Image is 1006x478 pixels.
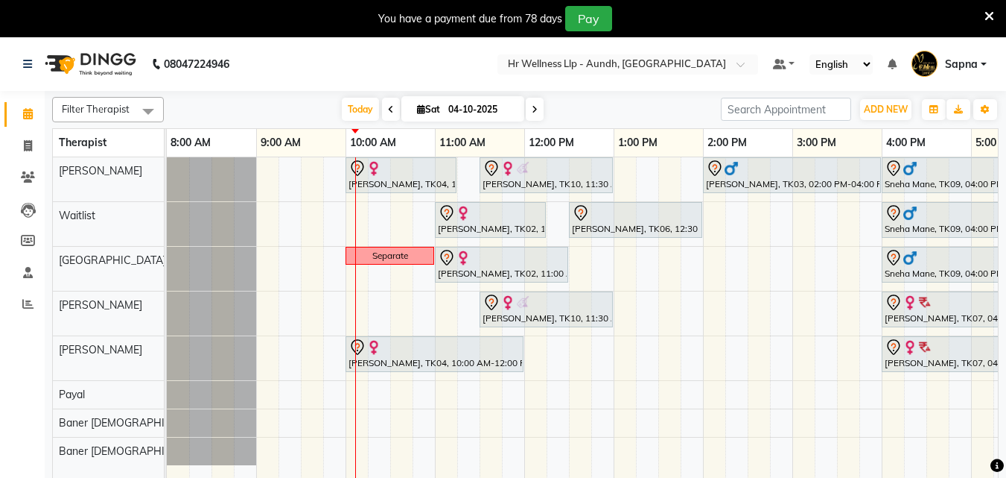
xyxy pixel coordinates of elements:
[481,160,611,191] div: [PERSON_NAME], TK10, 11:30 AM-01:00 PM, Massage 60 Min
[570,204,701,236] div: [PERSON_NAME], TK06, 12:30 PM-02:00 PM, Massage 60 Min
[614,132,661,154] a: 1:00 PM
[882,132,929,154] a: 4:00 PM
[59,164,142,177] span: [PERSON_NAME]
[372,249,408,262] div: Separate
[864,104,908,115] span: ADD NEW
[342,98,379,121] span: Today
[59,343,142,356] span: [PERSON_NAME]
[378,11,562,27] div: You have a payment due from 78 days
[436,204,544,236] div: [PERSON_NAME], TK02, 11:00 AM-12:15 PM, Swedish Massage with Wintergreen, Bayleaf & Clove 60 Min
[257,132,305,154] a: 9:00 AM
[704,160,879,191] div: [PERSON_NAME], TK03, 02:00 PM-04:00 PM, Swedish Massage with Wintergreen, Bayleaf & Clove 90 Min
[59,298,142,312] span: [PERSON_NAME]
[59,136,106,149] span: Therapist
[860,99,911,120] button: ADD NEW
[565,6,612,31] button: Pay
[436,132,489,154] a: 11:00 AM
[444,98,518,121] input: 2025-10-04
[525,132,578,154] a: 12:00 PM
[167,132,214,154] a: 8:00 AM
[413,104,444,115] span: Sat
[62,103,130,115] span: Filter Therapist
[38,43,140,85] img: logo
[704,132,751,154] a: 2:00 PM
[164,43,229,85] b: 08047224946
[793,132,840,154] a: 3:00 PM
[59,444,207,458] span: Baner [DEMOGRAPHIC_DATA]
[945,57,978,72] span: Sapna
[481,294,611,325] div: [PERSON_NAME], TK10, 11:30 AM-01:00 PM, Massage 60 Min
[59,416,207,430] span: Baner [DEMOGRAPHIC_DATA]
[346,132,400,154] a: 10:00 AM
[436,249,567,280] div: [PERSON_NAME], TK02, 11:00 AM-12:30 PM, Swedish Massage with Wintergreen, Bayleaf & Clove 60 Min
[59,254,166,267] span: [GEOGRAPHIC_DATA]
[59,209,95,222] span: Waitlist
[347,160,455,191] div: [PERSON_NAME], TK04, 10:00 AM-11:15 AM, Massage 60 Min
[721,98,851,121] input: Search Appointment
[911,51,937,77] img: Sapna
[347,339,522,370] div: [PERSON_NAME], TK04, 10:00 AM-12:00 PM, Massage 60 Min
[59,388,85,401] span: Payal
